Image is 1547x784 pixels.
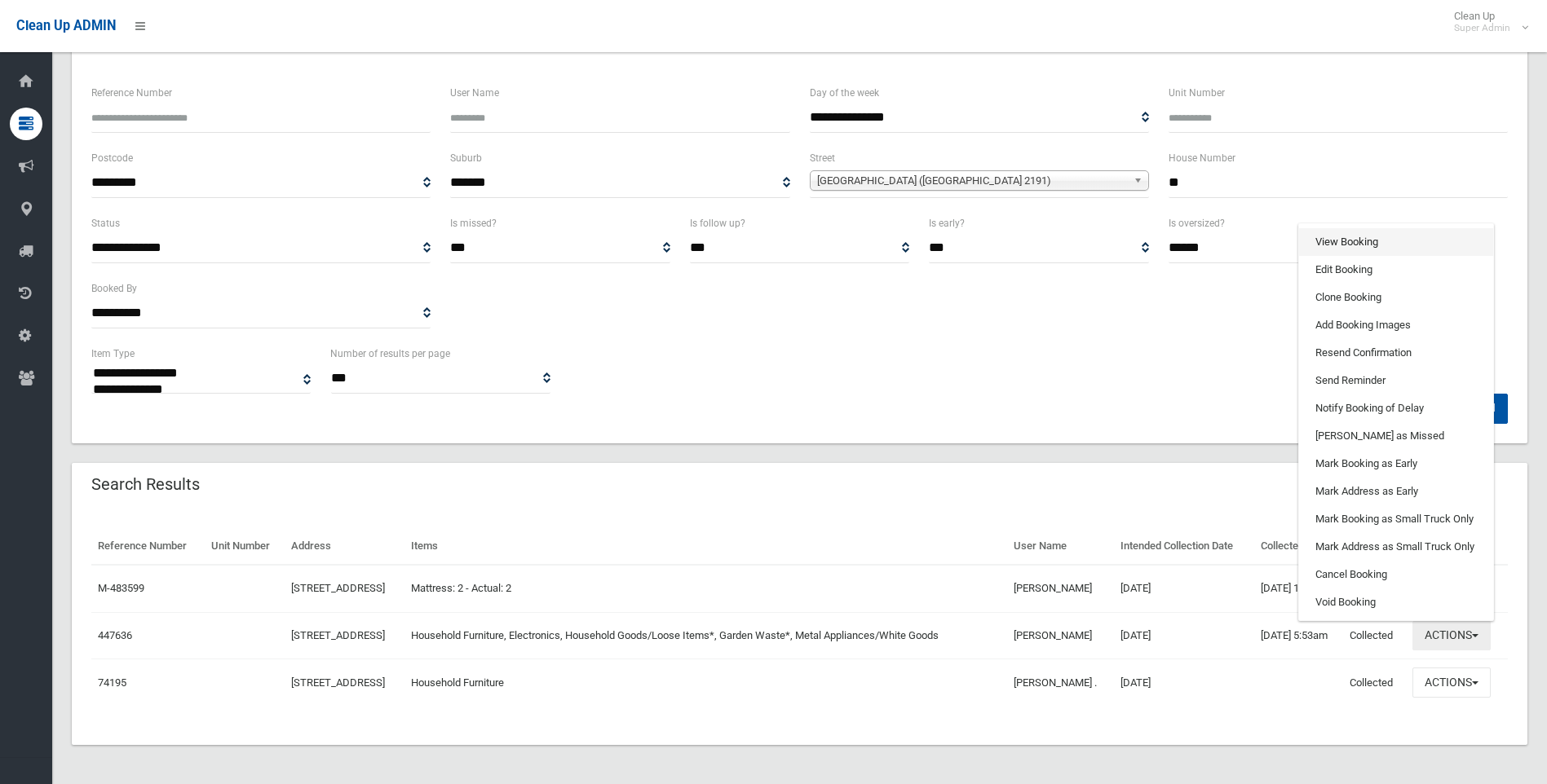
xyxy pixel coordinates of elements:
[1412,621,1491,651] button: Actions
[98,629,132,641] a: 447636
[1299,228,1493,256] a: View Booking
[450,84,499,102] label: User Name
[91,528,205,565] th: Reference Number
[1299,450,1493,478] a: Mark Booking as Early
[330,345,450,363] label: Number of results per page
[1299,394,1493,422] a: Notify Booking of Delay
[1007,659,1115,706] td: [PERSON_NAME] .
[1299,505,1493,533] a: Mark Booking as Small Truck Only
[1114,528,1254,565] th: Intended Collection Date
[285,528,404,565] th: Address
[1114,659,1254,706] td: [DATE]
[404,612,1007,659] td: Household Furniture, Electronics, Household Goods/Loose Items*, Garden Waste*, Metal Appliances/W...
[91,214,120,232] label: Status
[1114,565,1254,612] td: [DATE]
[1299,256,1493,284] a: Edit Booking
[1169,149,1235,167] label: House Number
[205,528,285,565] th: Unit Number
[91,280,137,297] label: Booked By
[1299,561,1493,588] a: Cancel Booking
[1299,367,1493,394] a: Send Reminder
[72,469,219,500] header: Search Results
[404,659,1007,706] td: Household Furniture
[404,565,1007,612] td: Mattress: 2 - Actual: 2
[690,214,745,232] label: Is follow up?
[1343,659,1406,706] td: Collected
[1114,612,1254,659] td: [DATE]
[16,18,116,33] span: Clean Up ADMIN
[817,171,1127,191] span: [GEOGRAPHIC_DATA] ([GEOGRAPHIC_DATA] 2191)
[1299,311,1493,339] a: Add Booking Images
[1007,612,1115,659] td: [PERSON_NAME]
[1299,422,1493,450] a: [PERSON_NAME] as Missed
[91,84,172,102] label: Reference Number
[98,582,144,594] a: M-483599
[1254,612,1343,659] td: [DATE] 5:53am
[1446,10,1527,34] span: Clean Up
[98,676,126,689] a: 74195
[1169,84,1225,102] label: Unit Number
[1169,214,1225,232] label: Is oversized?
[810,84,879,102] label: Day of the week
[1454,22,1510,34] small: Super Admin
[291,676,385,689] a: [STREET_ADDRESS]
[1299,284,1493,311] a: Clone Booking
[1299,339,1493,367] a: Resend Confirmation
[810,149,835,167] label: Street
[1412,667,1491,698] button: Actions
[1299,588,1493,616] a: Void Booking
[1299,533,1493,561] a: Mark Address as Small Truck Only
[1007,528,1115,565] th: User Name
[1254,565,1343,612] td: [DATE] 1:22pm
[91,149,133,167] label: Postcode
[291,629,385,641] a: [STREET_ADDRESS]
[450,149,482,167] label: Suburb
[404,528,1007,565] th: Items
[450,214,497,232] label: Is missed?
[291,582,385,594] a: [STREET_ADDRESS]
[1007,565,1115,612] td: [PERSON_NAME]
[1299,478,1493,505] a: Mark Address as Early
[91,345,135,363] label: Item Type
[1254,528,1343,565] th: Collected At
[1343,612,1406,659] td: Collected
[929,214,965,232] label: Is early?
